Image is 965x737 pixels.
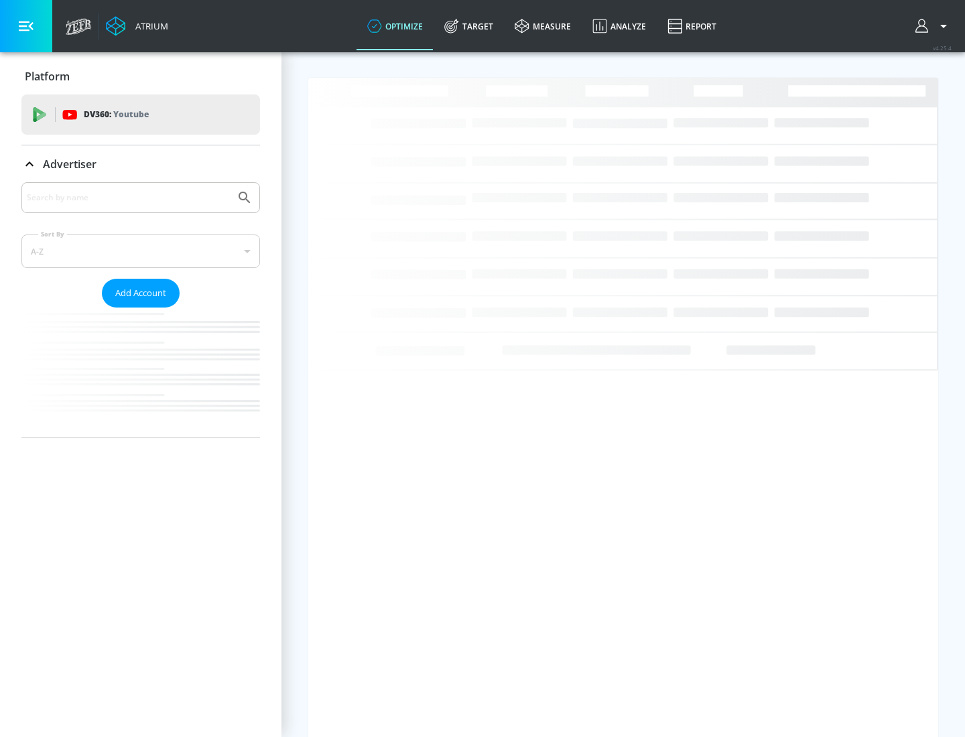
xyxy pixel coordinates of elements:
input: Search by name [27,189,230,206]
p: DV360: [84,107,149,122]
nav: list of Advertiser [21,308,260,438]
div: Advertiser [21,145,260,183]
div: Atrium [130,20,168,32]
span: Add Account [115,285,166,301]
button: Add Account [102,279,180,308]
div: Advertiser [21,182,260,438]
label: Sort By [38,230,67,239]
a: optimize [357,2,434,50]
div: A-Z [21,234,260,268]
a: Target [434,2,504,50]
a: measure [504,2,582,50]
a: Atrium [106,16,168,36]
div: DV360: Youtube [21,94,260,135]
div: Platform [21,58,260,95]
span: v 4.25.4 [933,44,952,52]
a: Report [657,2,727,50]
p: Youtube [113,107,149,121]
p: Advertiser [43,157,96,172]
a: Analyze [582,2,657,50]
p: Platform [25,69,70,84]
